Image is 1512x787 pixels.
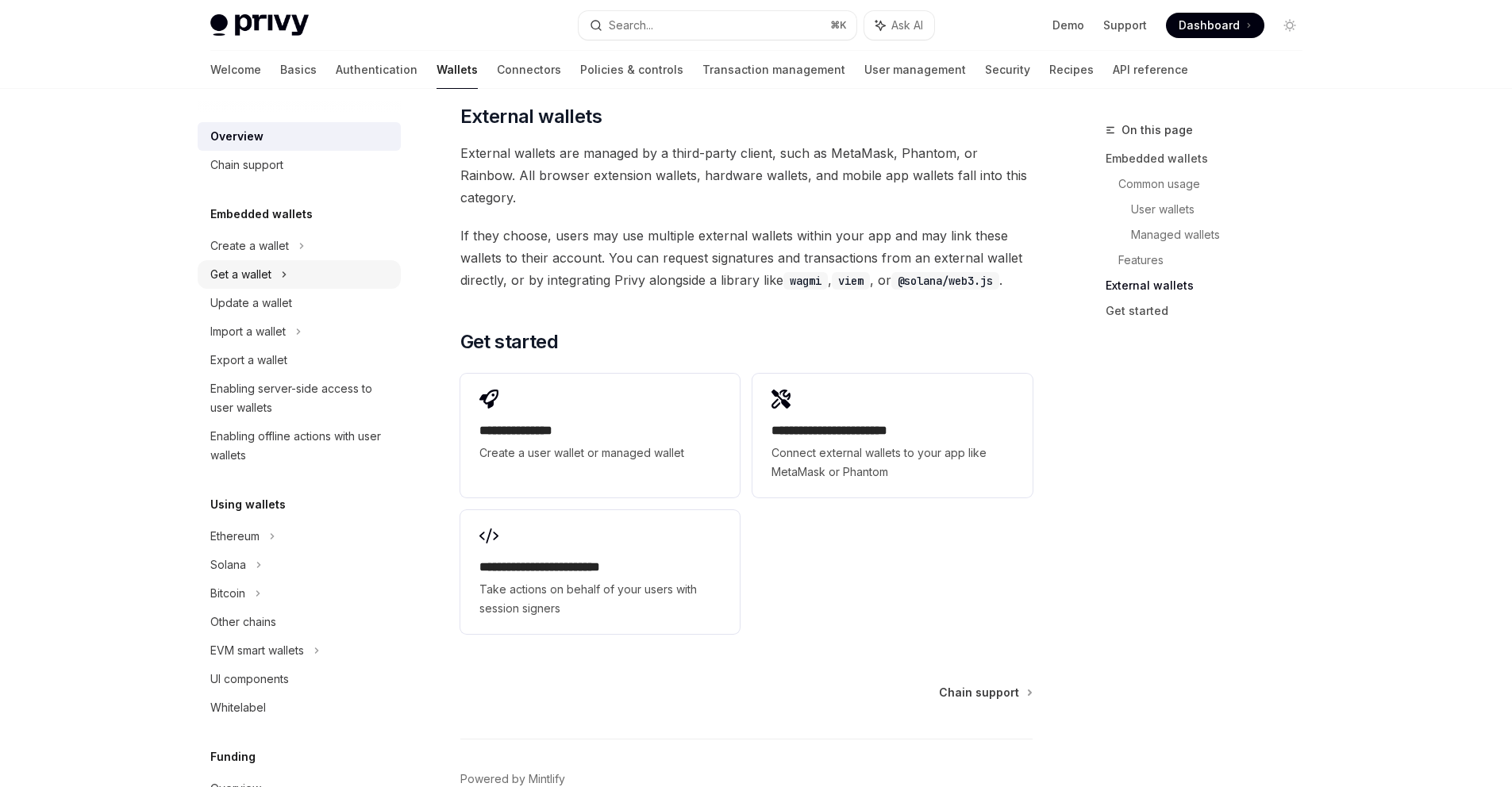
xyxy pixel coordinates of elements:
[460,142,1033,209] span: External wallets are managed by a third-party client, such as MetaMask, Phantom, or Rainbow. All ...
[210,236,289,255] div: Create a wallet
[1052,17,1084,33] a: Demo
[460,329,558,355] span: Get started
[210,155,283,175] div: Chain support
[210,495,286,514] h5: Using wallets
[198,151,401,179] a: Chain support
[210,51,261,89] a: Welcome
[210,265,271,284] div: Get a wallet
[783,272,828,290] code: wagmi
[1113,51,1188,89] a: API reference
[609,16,653,35] div: Search...
[1118,171,1315,197] a: Common usage
[771,443,1013,482] span: Connect external wallets to your app like MetaMask or Phantom
[479,580,721,618] span: Take actions on behalf of your users with session signers
[864,51,966,89] a: User management
[832,272,870,290] code: viem
[210,555,246,574] div: Solana
[198,693,401,722] a: Whitelabel
[864,11,934,40] button: Ask AI
[210,584,245,603] div: Bitcoin
[891,17,923,33] span: Ask AI
[1106,298,1315,324] a: Get started
[210,698,266,717] div: Whitelabel
[198,374,401,422] a: Enabling server-side access to user wallets
[210,670,289,689] div: UI components
[210,612,276,632] div: Other chains
[198,289,401,317] a: Update a wallet
[1103,17,1147,33] a: Support
[702,51,845,89] a: Transaction management
[1049,51,1094,89] a: Recipes
[210,641,304,660] div: EVM smart wallets
[198,346,401,374] a: Export a wallet
[1131,222,1315,248] a: Managed wallets
[210,205,313,224] h5: Embedded wallets
[580,51,683,89] a: Policies & controls
[460,104,602,129] span: External wallets
[210,379,391,417] div: Enabling server-side access to user wallets
[497,51,561,89] a: Connectors
[210,322,286,341] div: Import a wallet
[198,608,401,636] a: Other chains
[985,51,1030,89] a: Security
[198,122,401,151] a: Overview
[891,272,999,290] code: @solana/web3.js
[210,14,309,36] img: light logo
[198,422,401,470] a: Enabling offline actions with user wallets
[460,771,565,787] a: Powered by Mintlify
[210,351,287,370] div: Export a wallet
[1179,17,1240,33] span: Dashboard
[1121,121,1193,140] span: On this page
[830,19,847,32] span: ⌘ K
[210,747,256,766] h5: Funding
[1106,146,1315,171] a: Embedded wallets
[1166,13,1264,38] a: Dashboard
[939,685,1019,701] span: Chain support
[1106,273,1315,298] a: External wallets
[210,294,292,313] div: Update a wallet
[210,427,391,465] div: Enabling offline actions with user wallets
[210,527,260,546] div: Ethereum
[210,127,264,146] div: Overview
[579,11,856,40] button: Search...⌘K
[437,51,478,89] a: Wallets
[1131,197,1315,222] a: User wallets
[479,443,721,463] span: Create a user wallet or managed wallet
[460,225,1033,291] span: If they choose, users may use multiple external wallets within your app and may link these wallet...
[1118,248,1315,273] a: Features
[198,665,401,693] a: UI components
[1277,13,1302,38] button: Toggle dark mode
[280,51,317,89] a: Basics
[336,51,417,89] a: Authentication
[939,685,1031,701] a: Chain support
